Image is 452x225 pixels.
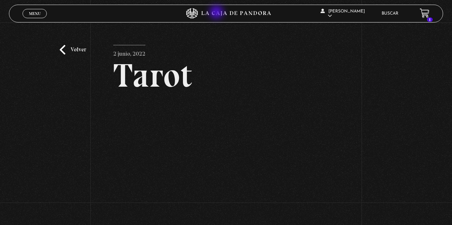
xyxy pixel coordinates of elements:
a: 1 [420,9,429,18]
p: 2 junio, 2022 [113,45,145,59]
a: Volver [60,45,86,55]
span: Cerrar [26,17,43,22]
h2: Tarot [113,59,339,92]
span: Menu [29,11,41,16]
span: [PERSON_NAME] [321,9,365,18]
a: Buscar [382,11,398,16]
span: 1 [427,17,433,22]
